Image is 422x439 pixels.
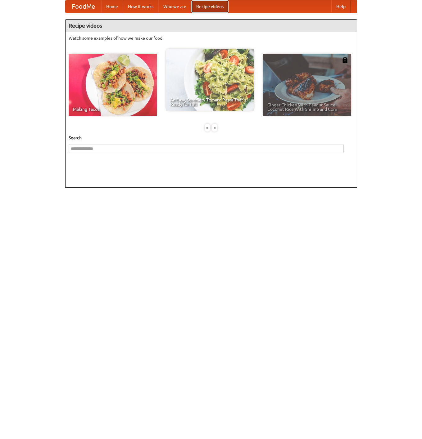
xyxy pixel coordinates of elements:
a: An Easy, Summery Tomato Pasta That's Ready for Fall [166,49,254,111]
a: Help [331,0,351,13]
div: « [205,124,210,132]
a: Who we are [158,0,191,13]
a: FoodMe [66,0,101,13]
a: Recipe videos [191,0,229,13]
a: Home [101,0,123,13]
p: Watch some examples of how we make our food! [69,35,354,41]
div: » [212,124,217,132]
a: Making Tacos [69,54,157,116]
h4: Recipe videos [66,20,357,32]
span: An Easy, Summery Tomato Pasta That's Ready for Fall [170,98,250,106]
a: How it works [123,0,158,13]
h5: Search [69,135,354,141]
img: 483408.png [342,57,348,63]
span: Making Tacos [73,107,152,111]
